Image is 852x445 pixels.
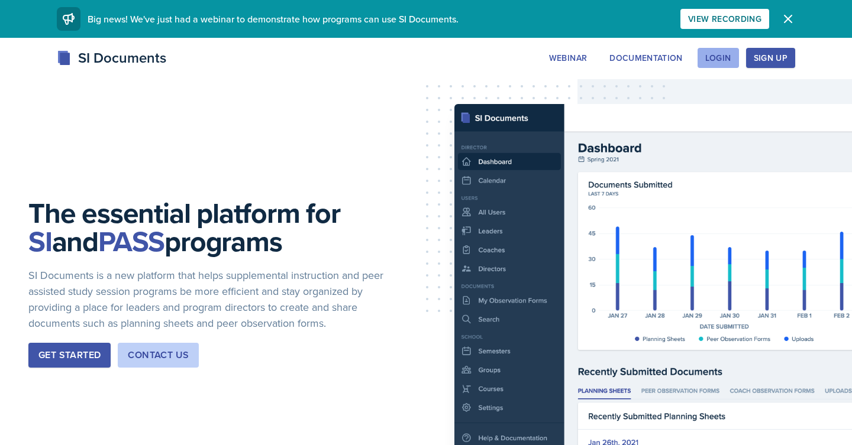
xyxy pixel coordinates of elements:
div: Documentation [609,53,683,63]
div: View Recording [688,14,761,24]
div: SI Documents [57,47,166,69]
div: Contact Us [128,348,189,362]
div: Login [705,53,731,63]
button: Get Started [28,343,111,368]
div: Webinar [549,53,587,63]
button: Contact Us [118,343,199,368]
span: Big news! We've just had a webinar to demonstrate how programs can use SI Documents. [88,12,459,25]
div: Sign Up [754,53,788,63]
button: Webinar [541,48,595,68]
button: Sign Up [746,48,795,68]
button: Login [698,48,739,68]
button: View Recording [680,9,769,29]
div: Get Started [38,348,101,362]
button: Documentation [602,48,690,68]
